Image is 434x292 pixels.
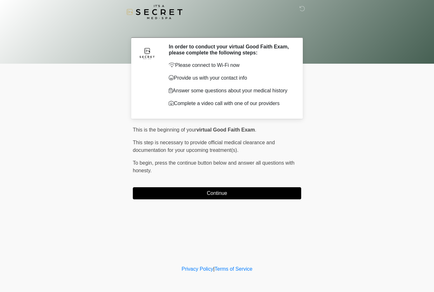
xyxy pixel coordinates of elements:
[133,187,301,199] button: Continue
[255,127,256,132] span: .
[213,266,214,272] a: |
[138,44,157,63] img: Agent Avatar
[133,140,275,153] span: This step is necessary to provide official medical clearance and documentation for your upcoming ...
[128,23,306,35] h1: ‎ ‎
[182,266,214,272] a: Privacy Policy
[196,127,255,132] strong: virtual Good Faith Exam
[214,266,252,272] a: Terms of Service
[169,61,292,69] p: Please connect to Wi-Fi now
[169,44,292,56] h2: In order to conduct your virtual Good Faith Exam, please complete the following steps:
[133,160,155,166] span: To begin,
[133,127,196,132] span: This is the beginning of your
[169,100,292,107] p: Complete a video call with one of our providers
[169,87,292,95] p: Answer some questions about your medical history
[169,74,292,82] p: Provide us with your contact info
[126,5,182,19] img: It's A Secret Med Spa Logo
[133,160,295,173] span: press the continue button below and answer all questions with honesty.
